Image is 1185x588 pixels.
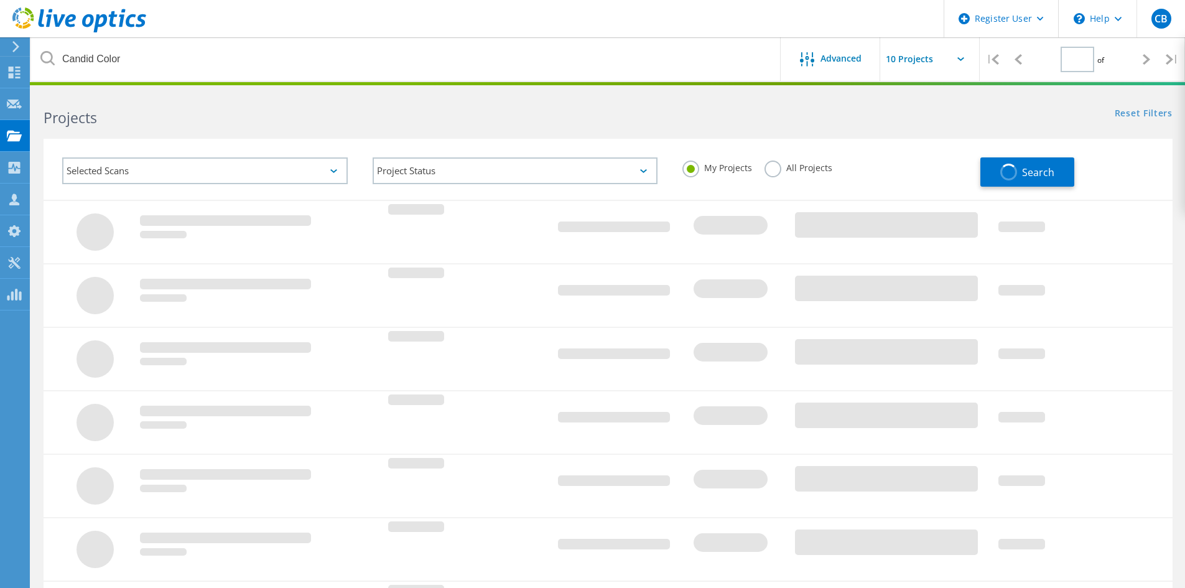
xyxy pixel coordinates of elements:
[1097,55,1104,65] span: of
[820,54,862,63] span: Advanced
[980,157,1074,187] button: Search
[1115,109,1173,119] a: Reset Filters
[1022,166,1054,179] span: Search
[764,161,832,172] label: All Projects
[1155,14,1168,24] span: CB
[12,26,146,35] a: Live Optics Dashboard
[31,37,781,81] input: Search projects by name, owner, ID, company, etc
[373,157,658,184] div: Project Status
[62,157,348,184] div: Selected Scans
[682,161,752,172] label: My Projects
[980,37,1005,82] div: |
[44,108,97,128] b: Projects
[1074,13,1085,24] svg: \n
[1159,37,1185,82] div: |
